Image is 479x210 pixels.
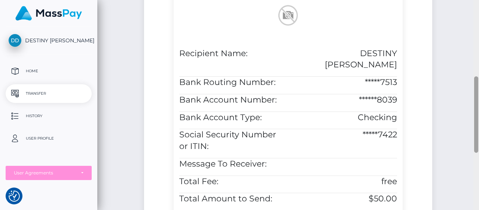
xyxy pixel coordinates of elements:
[6,62,92,80] a: Home
[6,84,92,103] a: Transfer
[6,37,92,44] span: DESTINY [PERSON_NAME]
[9,110,89,122] p: History
[6,166,92,180] button: User Agreements
[9,88,89,99] p: Transfer
[9,191,20,202] img: Revisit consent button
[179,94,283,106] h5: Bank Account Number:
[14,170,75,176] div: User Agreements
[9,191,20,202] button: Consent Preferences
[294,112,397,124] h5: Checking
[294,176,397,188] h5: free
[179,77,283,88] h5: Bank Routing Number:
[6,129,92,148] a: User Profile
[276,3,300,27] img: wMhJQYtZFAryAAAAABJRU5ErkJggg==
[294,193,397,205] h5: $50.00
[179,48,283,60] h5: Recipient Name:
[15,6,82,21] img: MassPay
[9,133,89,144] p: User Profile
[179,129,283,152] h5: Social Security Number or ITIN:
[179,112,283,124] h5: Bank Account Type:
[179,158,283,170] h5: Message To Receiver:
[294,48,397,71] h5: DESTINY [PERSON_NAME]
[179,176,283,188] h5: Total Fee:
[179,193,283,205] h5: Total Amount to Send:
[6,107,92,125] a: History
[9,66,89,77] p: Home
